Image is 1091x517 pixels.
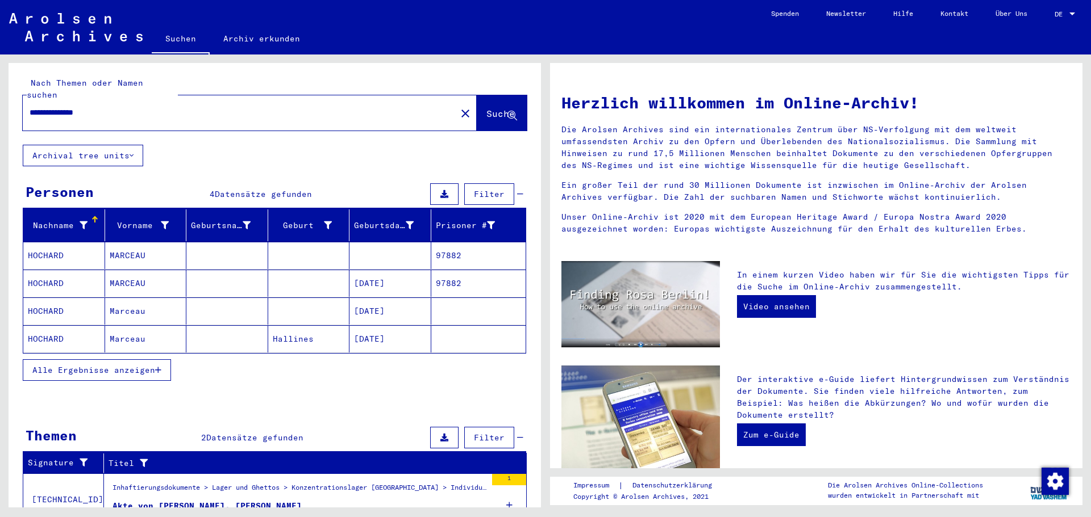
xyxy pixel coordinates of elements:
[206,432,303,443] span: Datensätze gefunden
[349,325,431,352] mat-cell: [DATE]
[573,480,618,491] a: Impressum
[623,480,726,491] a: Datenschutzerklärung
[105,297,187,325] mat-cell: Marceau
[454,102,477,124] button: Clear
[464,427,514,448] button: Filter
[28,454,103,472] div: Signature
[561,179,1071,203] p: Ein großer Teil der rund 30 Millionen Dokumente ist inzwischen im Online-Archiv der Arolsen Archi...
[737,295,816,318] a: Video ansehen
[32,365,155,375] span: Alle Ergebnisse anzeigen
[23,297,105,325] mat-cell: HOCHARD
[828,490,983,501] p: wurden entwickelt in Partnerschaft mit
[349,270,431,297] mat-cell: [DATE]
[201,432,206,443] span: 2
[27,78,143,100] mat-label: Nach Themen oder Namen suchen
[492,474,526,485] div: 1
[268,325,350,352] mat-cell: Hallines
[23,270,105,297] mat-cell: HOCHARD
[474,189,505,199] span: Filter
[23,145,143,166] button: Archival tree units
[215,189,312,199] span: Datensätze gefunden
[486,108,515,119] span: Suche
[431,270,526,297] mat-cell: 97882
[436,220,495,232] div: Prisoner #
[828,480,983,490] p: Die Arolsen Archives Online-Collections
[105,242,187,269] mat-cell: MARCEAU
[113,482,486,498] div: Inhaftierungsdokumente > Lager und Ghettos > Konzentrationslager [GEOGRAPHIC_DATA] > Individuelle...
[152,25,210,54] a: Suchen
[737,373,1071,421] p: Der interaktive e-Guide liefert Hintergrundwissen zum Verständnis der Dokumente. Sie finden viele...
[1041,467,1068,494] div: Zustimmung ändern
[431,209,526,241] mat-header-cell: Prisoner #
[105,209,187,241] mat-header-cell: Vorname
[737,269,1071,293] p: In einem kurzen Video haben wir für Sie die wichtigsten Tipps für die Suche im Online-Archiv zusa...
[109,457,498,469] div: Titel
[26,182,94,202] div: Personen
[26,425,77,445] div: Themen
[110,220,169,232] div: Vorname
[561,211,1071,235] p: Unser Online-Archiv ist 2020 mit dem European Heritage Award / Europa Nostra Award 2020 ausgezeic...
[477,95,527,131] button: Suche
[28,216,105,234] div: Nachname
[1055,10,1067,18] span: DE
[23,359,171,381] button: Alle Ergebnisse anzeigen
[110,216,186,234] div: Vorname
[561,124,1071,171] p: Die Arolsen Archives sind ein internationales Zentrum über NS-Verfolgung mit dem weltweit umfasse...
[268,209,350,241] mat-header-cell: Geburt‏
[191,216,268,234] div: Geburtsname
[464,183,514,205] button: Filter
[23,242,105,269] mat-cell: HOCHARD
[28,220,88,232] div: Nachname
[561,261,720,347] img: video.jpg
[1042,468,1069,495] img: Zustimmung ändern
[273,220,332,232] div: Geburt‏
[105,325,187,352] mat-cell: Marceau
[210,189,215,199] span: 4
[354,220,414,232] div: Geburtsdatum
[573,480,726,491] div: |
[273,216,349,234] div: Geburt‏
[23,209,105,241] mat-header-cell: Nachname
[23,325,105,352] mat-cell: HOCHARD
[354,216,431,234] div: Geburtsdatum
[210,25,314,52] a: Archiv erkunden
[431,242,526,269] mat-cell: 97882
[9,13,143,41] img: Arolsen_neg.svg
[436,216,513,234] div: Prisoner #
[113,500,302,512] div: Akte von [PERSON_NAME], [PERSON_NAME]
[1028,476,1071,505] img: yv_logo.png
[28,457,89,469] div: Signature
[349,297,431,325] mat-cell: [DATE]
[474,432,505,443] span: Filter
[459,107,472,120] mat-icon: close
[573,491,726,502] p: Copyright © Arolsen Archives, 2021
[191,220,251,232] div: Geburtsname
[737,423,806,446] a: Zum e-Guide
[561,365,720,471] img: eguide.jpg
[109,454,513,472] div: Titel
[186,209,268,241] mat-header-cell: Geburtsname
[349,209,431,241] mat-header-cell: Geburtsdatum
[561,91,1071,115] h1: Herzlich willkommen im Online-Archiv!
[105,270,187,297] mat-cell: MARCEAU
